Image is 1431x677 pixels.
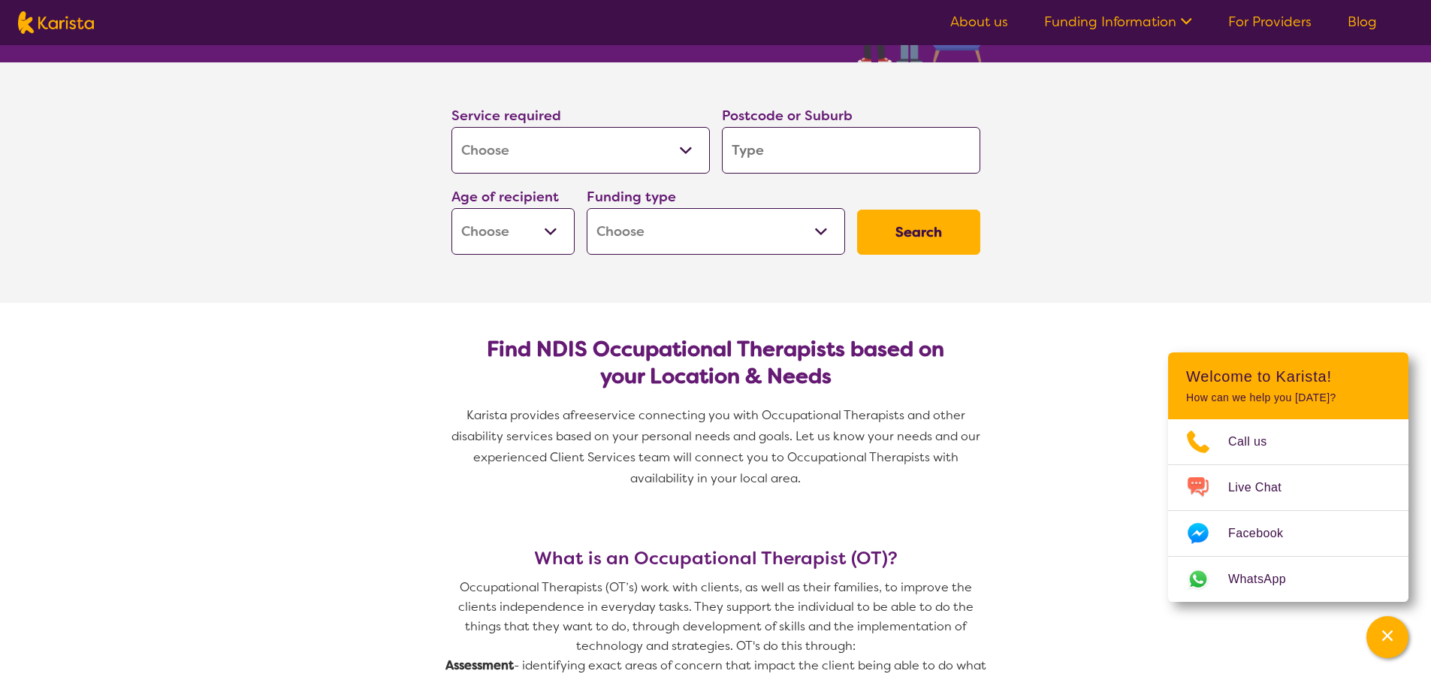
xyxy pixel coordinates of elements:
span: Facebook [1228,522,1301,545]
label: Service required [451,107,561,125]
p: Occupational Therapists (OT’s) work with clients, as well as their families, to improve the clien... [445,578,986,656]
p: How can we help you [DATE]? [1186,391,1390,404]
h2: Welcome to Karista! [1186,367,1390,385]
span: Karista provides a [466,407,570,423]
h2: Find NDIS Occupational Therapists based on your Location & Needs [463,336,968,390]
button: Search [857,210,980,255]
a: About us [950,13,1008,31]
label: Age of recipient [451,188,559,206]
a: Funding Information [1044,13,1192,31]
a: For Providers [1228,13,1312,31]
span: Live Chat [1228,476,1300,499]
h3: What is an Occupational Therapist (OT)? [445,548,986,569]
label: Funding type [587,188,676,206]
a: Web link opens in a new tab. [1168,557,1408,602]
span: Call us [1228,431,1285,453]
div: Channel Menu [1168,352,1408,602]
label: Postcode or Suburb [722,107,853,125]
input: Type [722,127,980,174]
button: Channel Menu [1366,616,1408,658]
span: service connecting you with Occupational Therapists and other disability services based on your p... [451,407,983,486]
ul: Choose channel [1168,419,1408,602]
span: free [570,407,594,423]
strong: Assessment [445,657,514,673]
a: Blog [1348,13,1377,31]
span: WhatsApp [1228,568,1304,591]
img: Karista logo [18,11,94,34]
